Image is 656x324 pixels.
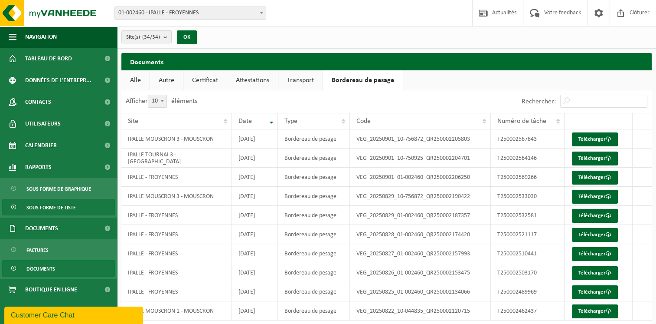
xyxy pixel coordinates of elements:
[148,95,166,107] span: 10
[25,156,52,178] span: Rapports
[115,7,266,19] span: 01-002460 - IPALLE - FROYENNES
[522,98,556,105] label: Rechercher:
[497,118,546,125] span: Numéro de tâche
[2,260,115,277] a: Documents
[491,282,564,301] td: T250002489969
[491,129,564,149] td: T250002567843
[278,149,350,168] td: Bordereau de pesage
[491,244,564,263] td: T250002510441
[491,225,564,244] td: T250002521117
[278,225,350,244] td: Bordereau de pesage
[26,199,76,216] span: Sous forme de liste
[284,118,297,125] span: Type
[232,168,278,187] td: [DATE]
[491,149,564,168] td: T250002564146
[350,129,491,149] td: VEG_20250901_10-756872_QR250002205803
[142,34,160,40] count: (34/34)
[121,70,150,90] a: Alle
[227,70,278,90] a: Attestations
[183,70,227,90] a: Certificat
[25,135,57,156] span: Calendrier
[572,247,618,261] a: Télécharger
[25,113,61,135] span: Utilisateurs
[121,129,232,149] td: IPALLE MOUSCRON 3 - MOUSCRON
[350,244,491,263] td: VEG_20250827_01-002460_QR250002157993
[121,187,232,206] td: IPALLE MOUSCRON 3 - MOUSCRON
[350,301,491,321] td: VEG_20250822_10-044835_QR250002120715
[491,168,564,187] td: T250002569266
[491,187,564,206] td: T250002533030
[572,209,618,223] a: Télécharger
[148,95,167,108] span: 10
[350,187,491,206] td: VEG_20250829_10-756872_QR250002190422
[491,301,564,321] td: T250002462437
[25,279,77,301] span: Boutique en ligne
[232,244,278,263] td: [DATE]
[121,149,232,168] td: IPALLE TOURNAI 3 - [GEOGRAPHIC_DATA]
[323,70,403,90] a: Bordereau de pesage
[278,206,350,225] td: Bordereau de pesage
[121,244,232,263] td: IPALLE - FROYENNES
[2,241,115,258] a: Factures
[572,285,618,299] a: Télécharger
[232,301,278,321] td: [DATE]
[232,129,278,149] td: [DATE]
[572,190,618,204] a: Télécharger
[278,129,350,149] td: Bordereau de pesage
[25,218,58,239] span: Documents
[25,69,91,91] span: Données de l'entrepr...
[350,263,491,282] td: VEG_20250826_01-002460_QR250002153475
[572,228,618,242] a: Télécharger
[2,199,115,215] a: Sous forme de liste
[572,304,618,318] a: Télécharger
[350,282,491,301] td: VEG_20250825_01-002460_QR250002134066
[350,168,491,187] td: VEG_20250901_01-002460_QR250002206250
[25,91,51,113] span: Contacts
[121,53,652,70] h2: Documents
[278,244,350,263] td: Bordereau de pesage
[232,187,278,206] td: [DATE]
[26,242,49,258] span: Factures
[572,266,618,280] a: Télécharger
[278,187,350,206] td: Bordereau de pesage
[491,263,564,282] td: T250002503170
[121,206,232,225] td: IPALLE - FROYENNES
[4,305,145,324] iframe: chat widget
[572,171,618,185] a: Télécharger
[232,149,278,168] td: [DATE]
[25,26,57,48] span: Navigation
[121,168,232,187] td: IPALLE - FROYENNES
[126,31,160,44] span: Site(s)
[278,70,323,90] a: Transport
[232,225,278,244] td: [DATE]
[278,282,350,301] td: Bordereau de pesage
[572,152,618,165] a: Télécharger
[25,301,91,322] span: Conditions d'accepta...
[572,132,618,146] a: Télécharger
[2,180,115,197] a: Sous forme de graphique
[121,263,232,282] td: IPALLE - FROYENNES
[232,206,278,225] td: [DATE]
[491,206,564,225] td: T250002532581
[238,118,252,125] span: Date
[350,149,491,168] td: VEG_20250901_10-750925_QR250002204701
[25,48,72,69] span: Tableau de bord
[356,118,371,125] span: Code
[350,206,491,225] td: VEG_20250829_01-002460_QR250002187357
[177,30,197,44] button: OK
[150,70,183,90] a: Autre
[278,301,350,321] td: Bordereau de pesage
[121,225,232,244] td: IPALLE - FROYENNES
[121,282,232,301] td: IPALLE - FROYENNES
[26,261,55,277] span: Documents
[121,30,172,43] button: Site(s)(34/34)
[350,225,491,244] td: VEG_20250828_01-002460_QR250002174420
[114,7,266,20] span: 01-002460 - IPALLE - FROYENNES
[26,181,91,197] span: Sous forme de graphique
[126,98,197,105] label: Afficher éléments
[128,118,138,125] span: Site
[278,168,350,187] td: Bordereau de pesage
[278,263,350,282] td: Bordereau de pesage
[232,282,278,301] td: [DATE]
